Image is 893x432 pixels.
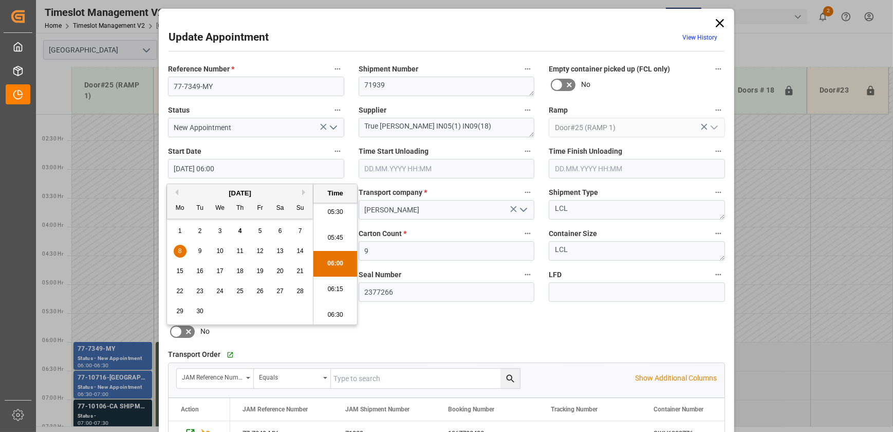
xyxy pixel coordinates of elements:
button: Start Date [331,145,344,158]
div: Choose Thursday, September 25th, 2025 [234,285,247,298]
textarea: LCL [549,241,725,261]
div: Choose Wednesday, September 17th, 2025 [214,265,227,278]
li: 06:30 [313,302,357,328]
button: Carton Count * [521,227,534,240]
textarea: 71939 [359,77,535,96]
div: Tu [194,202,207,215]
button: Container Size [712,227,725,240]
span: Ramp [549,105,568,116]
span: 19 [256,267,263,275]
span: 10 [216,247,223,255]
div: Choose Sunday, September 28th, 2025 [294,285,307,298]
div: Choose Wednesday, September 3rd, 2025 [214,225,227,238]
span: 22 [176,287,183,295]
span: 20 [276,267,283,275]
div: Choose Monday, September 8th, 2025 [174,245,187,258]
span: Container Number [654,406,703,413]
div: Choose Tuesday, September 30th, 2025 [194,305,207,318]
button: open menu [325,120,340,136]
button: Time Start Unloading [521,145,534,158]
div: Time [316,188,355,199]
span: Container Size [549,228,597,239]
div: Choose Thursday, September 18th, 2025 [234,265,247,278]
span: 5 [258,227,262,235]
span: 25 [236,287,243,295]
span: 8 [178,247,182,255]
div: Choose Sunday, September 21st, 2025 [294,265,307,278]
span: Carton Count [359,228,406,239]
div: Choose Monday, September 15th, 2025 [174,265,187,278]
div: Choose Thursday, September 11th, 2025 [234,245,247,258]
span: 2 [198,227,202,235]
span: 9 [198,247,202,255]
h2: Update Appointment [169,29,269,46]
span: 3 [218,227,222,235]
button: Seal Number [521,268,534,281]
span: 12 [256,247,263,255]
button: open menu [177,369,254,388]
div: month 2025-09 [170,221,310,321]
div: JAM Reference Number [182,370,243,382]
textarea: True [PERSON_NAME] IN05(1) IN09(18) [359,118,535,137]
span: 24 [216,287,223,295]
div: We [214,202,227,215]
span: Time Finish Unloading [549,146,622,157]
textarea: LCL [549,200,725,220]
span: Seal Number [359,269,401,280]
div: Choose Sunday, September 7th, 2025 [294,225,307,238]
span: 1 [178,227,182,235]
span: 17 [216,267,223,275]
button: Reference Number * [331,62,344,76]
span: 13 [276,247,283,255]
button: Supplier [521,103,534,117]
div: Su [294,202,307,215]
span: JAM Shipment Number [345,406,410,413]
div: Choose Saturday, September 27th, 2025 [274,285,287,298]
div: Choose Saturday, September 6th, 2025 [274,225,287,238]
button: Previous Month [172,189,178,195]
span: 28 [296,287,303,295]
input: DD.MM.YYYY HH:MM [359,159,535,178]
p: Show Additional Columns [635,373,717,384]
span: 27 [276,287,283,295]
div: Choose Wednesday, September 10th, 2025 [214,245,227,258]
div: Choose Sunday, September 14th, 2025 [294,245,307,258]
span: 6 [278,227,282,235]
button: Ramp [712,103,725,117]
li: 05:45 [313,225,357,251]
div: Equals [259,370,320,382]
button: Status [331,103,344,117]
div: Fr [254,202,267,215]
span: 30 [196,308,203,315]
div: Choose Tuesday, September 23rd, 2025 [194,285,207,298]
li: 06:00 [313,251,357,277]
span: 15 [176,267,183,275]
div: Choose Tuesday, September 9th, 2025 [194,245,207,258]
div: Action [181,406,199,413]
span: Transport Order [168,349,220,360]
button: Time Finish Unloading [712,145,725,158]
div: Choose Monday, September 29th, 2025 [174,305,187,318]
span: Shipment Number [359,64,418,75]
button: Empty container picked up (FCL only) [712,62,725,76]
input: Type to search/select [168,118,344,137]
button: open menu [254,369,331,388]
div: [DATE] [167,188,313,199]
input: Type to search [331,369,520,388]
div: Choose Friday, September 12th, 2025 [254,245,267,258]
button: Shipment Number [521,62,534,76]
button: open menu [515,202,531,218]
span: No [581,79,590,90]
div: Choose Thursday, September 4th, 2025 [234,225,247,238]
div: Choose Wednesday, September 24th, 2025 [214,285,227,298]
span: 11 [236,247,243,255]
span: Status [168,105,190,116]
input: Type to search/select [549,118,725,137]
div: Choose Tuesday, September 16th, 2025 [194,265,207,278]
div: Mo [174,202,187,215]
span: 7 [299,227,302,235]
span: Shipment Type [549,187,598,198]
div: Choose Friday, September 5th, 2025 [254,225,267,238]
span: No [200,326,210,337]
div: Sa [274,202,287,215]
